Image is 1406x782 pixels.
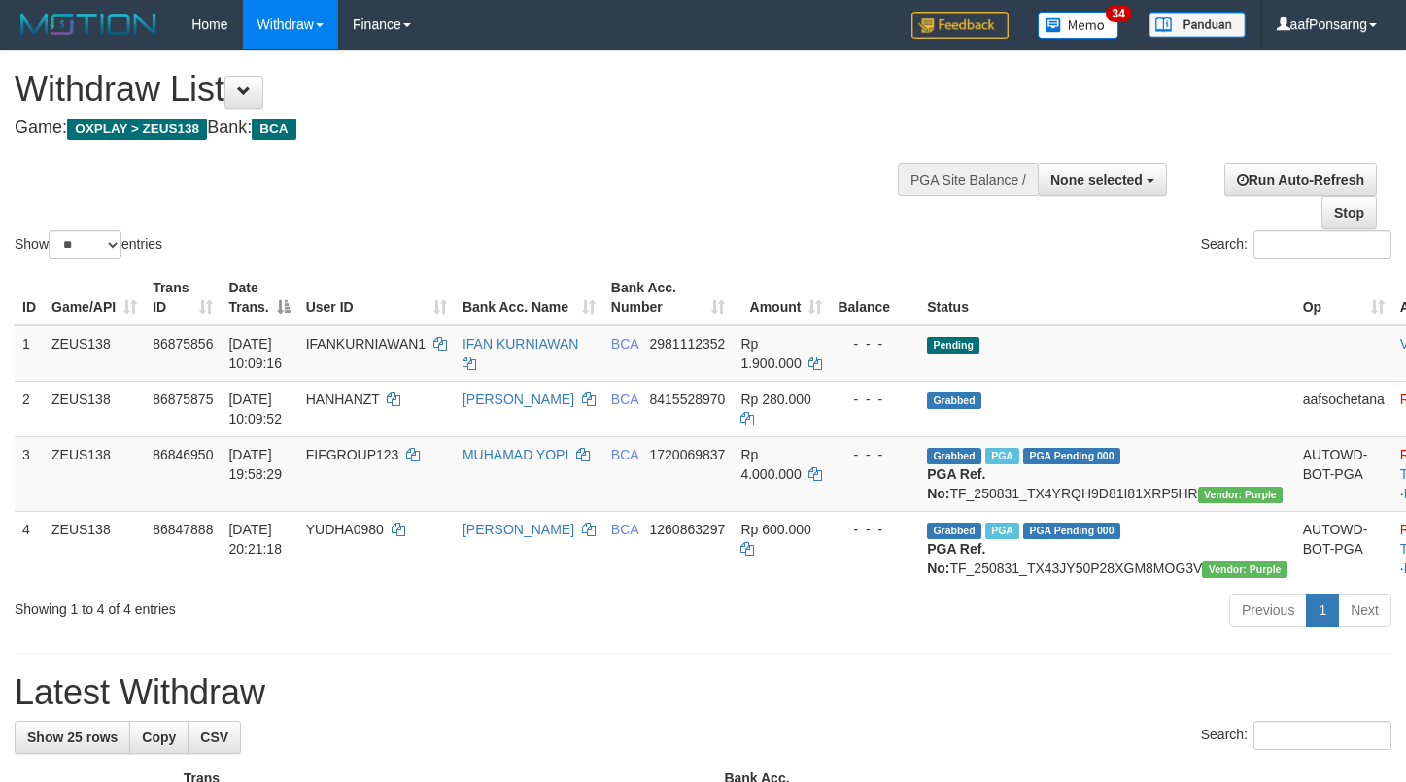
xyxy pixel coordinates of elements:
[145,270,221,325] th: Trans ID: activate to sort column ascending
[1201,721,1391,750] label: Search:
[463,391,574,407] a: [PERSON_NAME]
[898,163,1038,196] div: PGA Site Balance /
[1321,196,1377,229] a: Stop
[1295,270,1392,325] th: Op: activate to sort column ascending
[1038,163,1167,196] button: None selected
[15,325,44,382] td: 1
[1253,230,1391,259] input: Search:
[306,447,399,462] span: FIFGROUP123
[221,270,297,325] th: Date Trans.: activate to sort column descending
[838,445,911,464] div: - - -
[27,730,118,745] span: Show 25 rows
[611,522,638,537] span: BCA
[15,673,1391,712] h1: Latest Withdraw
[228,336,282,371] span: [DATE] 10:09:16
[927,541,985,576] b: PGA Ref. No:
[740,447,801,482] span: Rp 4.000.000
[1201,230,1391,259] label: Search:
[67,119,207,140] span: OXPLAY > ZEUS138
[1295,436,1392,511] td: AUTOWD-BOT-PGA
[1023,448,1120,464] span: PGA Pending
[44,511,145,586] td: ZEUS138
[1023,523,1120,539] span: PGA Pending
[252,119,295,140] span: BCA
[650,447,726,462] span: Copy 1720069837 to clipboard
[927,448,981,464] span: Grabbed
[306,522,384,537] span: YUDHA0980
[44,325,145,382] td: ZEUS138
[15,270,44,325] th: ID
[15,119,918,138] h4: Game: Bank:
[603,270,734,325] th: Bank Acc. Number: activate to sort column ascending
[15,592,571,619] div: Showing 1 to 4 of 4 entries
[298,270,455,325] th: User ID: activate to sort column ascending
[838,334,911,354] div: - - -
[306,391,380,407] span: HANHANZT
[611,447,638,462] span: BCA
[153,336,213,352] span: 86875856
[919,511,1295,586] td: TF_250831_TX43JY50P28XGM8MOG3V
[153,522,213,537] span: 86847888
[15,721,130,754] a: Show 25 rows
[1202,561,1286,578] span: Vendor URL: https://trx4.1velocity.biz
[740,522,810,537] span: Rp 600.000
[927,392,981,409] span: Grabbed
[44,436,145,511] td: ZEUS138
[200,730,228,745] span: CSV
[142,730,176,745] span: Copy
[985,448,1019,464] span: Marked by aafnoeunsreypich
[650,522,726,537] span: Copy 1260863297 to clipboard
[228,522,282,557] span: [DATE] 20:21:18
[650,336,726,352] span: Copy 2981112352 to clipboard
[129,721,189,754] a: Copy
[44,270,145,325] th: Game/API: activate to sort column ascending
[1106,5,1132,22] span: 34
[15,381,44,436] td: 2
[927,337,979,354] span: Pending
[740,391,810,407] span: Rp 280.000
[611,391,638,407] span: BCA
[463,336,579,352] a: IFAN KURNIAWAN
[15,10,162,39] img: MOTION_logo.png
[838,390,911,409] div: - - -
[611,336,638,352] span: BCA
[650,391,726,407] span: Copy 8415528970 to clipboard
[1306,594,1339,627] a: 1
[153,447,213,462] span: 86846950
[838,520,911,539] div: - - -
[985,523,1019,539] span: Marked by aafnoeunsreypich
[1149,12,1246,38] img: panduan.png
[927,466,985,501] b: PGA Ref. No:
[830,270,919,325] th: Balance
[911,12,1009,39] img: Feedback.jpg
[15,230,162,259] label: Show entries
[228,391,282,426] span: [DATE] 10:09:52
[740,336,801,371] span: Rp 1.900.000
[463,522,574,537] a: [PERSON_NAME]
[49,230,121,259] select: Showentries
[733,270,830,325] th: Amount: activate to sort column ascending
[15,70,918,109] h1: Withdraw List
[1038,12,1119,39] img: Button%20Memo.svg
[919,270,1295,325] th: Status
[1295,381,1392,436] td: aafsochetana
[15,511,44,586] td: 4
[1338,594,1391,627] a: Next
[1229,594,1307,627] a: Previous
[15,436,44,511] td: 3
[1198,487,1283,503] span: Vendor URL: https://trx4.1velocity.biz
[927,523,981,539] span: Grabbed
[228,447,282,482] span: [DATE] 19:58:29
[1224,163,1377,196] a: Run Auto-Refresh
[1295,511,1392,586] td: AUTOWD-BOT-PGA
[1050,172,1143,187] span: None selected
[455,270,603,325] th: Bank Acc. Name: activate to sort column ascending
[188,721,241,754] a: CSV
[306,336,426,352] span: IFANKURNIAWAN1
[919,436,1295,511] td: TF_250831_TX4YRQH9D81I81XRP5HR
[44,381,145,436] td: ZEUS138
[463,447,568,462] a: MUHAMAD YOPI
[1253,721,1391,750] input: Search:
[153,391,213,407] span: 86875875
